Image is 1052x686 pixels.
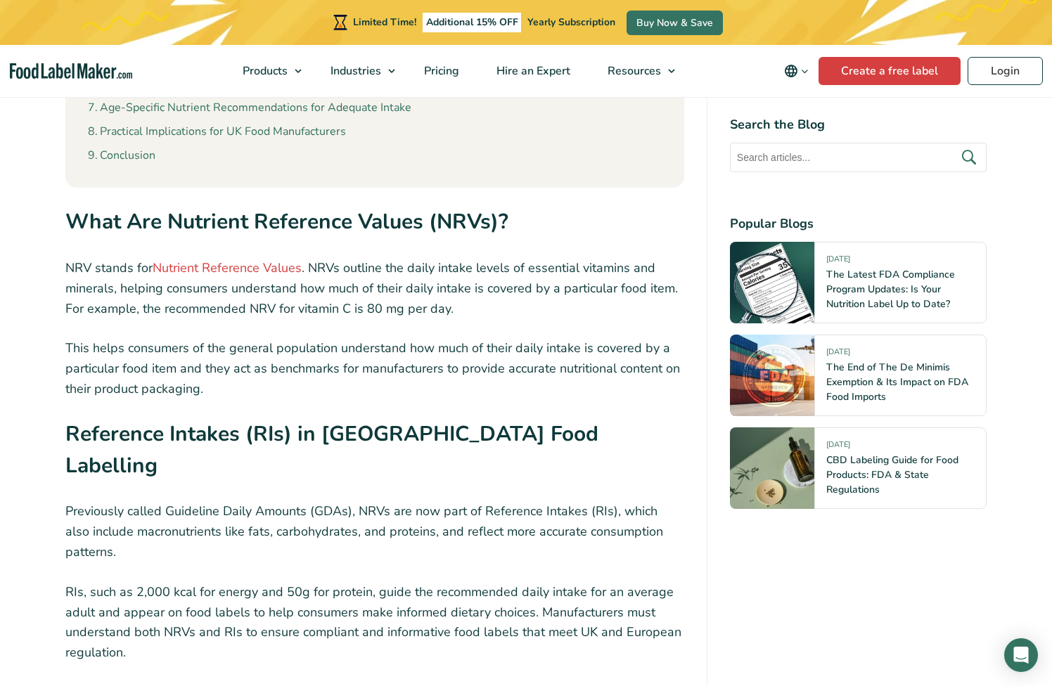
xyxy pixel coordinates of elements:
p: This helps consumers of the general population understand how much of their daily intake is cover... [65,338,684,399]
span: Products [238,63,289,79]
a: The Latest FDA Compliance Program Updates: Is Your Nutrition Label Up to Date? [826,268,955,311]
a: Products [224,45,309,97]
a: Create a free label [819,57,961,85]
p: Previously called Guideline Daily Amounts (GDAs), NRVs are now part of Reference Intakes (RIs), w... [65,501,684,562]
span: [DATE] [826,439,850,455]
a: Industries [312,45,402,97]
a: Practical Implications for UK Food Manufacturers [88,123,346,141]
a: Nutrient Reference Values [153,259,302,276]
a: Login [968,57,1043,85]
a: Hire an Expert [478,45,586,97]
h4: Popular Blogs [730,214,987,233]
a: Buy Now & Save [627,11,723,35]
span: Additional 15% OFF [423,13,522,32]
button: Change language [774,57,819,85]
span: [DATE] [826,347,850,363]
strong: Reference Intakes (RIs) in [GEOGRAPHIC_DATA] Food Labelling [65,420,598,480]
span: Resources [603,63,662,79]
input: Search articles... [730,143,987,172]
p: ​​NRV stands for . NRVs outline the daily intake levels of essential vitamins and minerals, helpi... [65,258,684,318]
span: [DATE] [826,254,850,270]
strong: What Are Nutrient Reference Values (NRVs)? [65,207,508,236]
span: Yearly Subscription [527,15,615,29]
a: The End of The De Minimis Exemption & Its Impact on FDA Food Imports [826,361,968,403]
a: Conclusion [88,147,155,165]
a: Resources [589,45,682,97]
h4: Search the Blog [730,115,987,134]
span: Industries [326,63,383,79]
span: Hire an Expert [492,63,572,79]
a: Pricing [406,45,475,97]
div: Open Intercom Messenger [1004,638,1038,672]
span: Limited Time! [353,15,416,29]
p: RIs, such as 2,000 kcal for energy and 50g for protein, guide the recommended daily intake for an... [65,582,684,663]
span: Pricing [420,63,461,79]
a: CBD Labeling Guide for Food Products: FDA & State Regulations [826,453,958,496]
a: Food Label Maker homepage [10,63,132,79]
a: Age-Specific Nutrient Recommendations for Adequate Intake [88,99,411,117]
